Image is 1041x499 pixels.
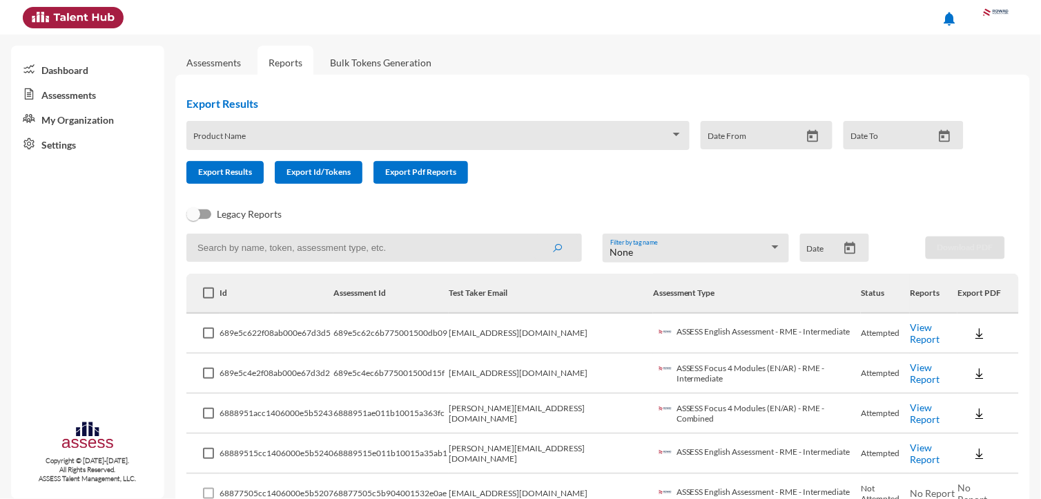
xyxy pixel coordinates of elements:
td: 689e5c4e2f08ab000e67d3d2 [220,354,333,394]
td: 689e5c4ec6b775001500d15f [333,354,449,394]
span: No Report [910,487,955,499]
td: ASSESS Focus 4 Modules (EN/AR) - RME - Intermediate [653,354,862,394]
button: Download PDF [926,236,1005,259]
td: 68889515cc1406000e5b5240 [220,434,333,474]
a: View Report [910,361,940,385]
a: My Organization [11,106,164,131]
button: Export Pdf Reports [373,161,468,184]
td: [PERSON_NAME][EMAIL_ADDRESS][DOMAIN_NAME] [449,434,653,474]
h2: Export Results [186,97,975,110]
button: Export Results [186,161,264,184]
th: Assessment Type [653,274,862,314]
button: Open calendar [801,129,825,144]
span: Export Pdf Reports [385,167,456,177]
td: ASSESS English Assessment - RME - Intermediate [653,434,862,474]
a: View Report [910,402,940,425]
td: [PERSON_NAME][EMAIL_ADDRESS][DOMAIN_NAME] [449,394,653,434]
td: Attempted [861,394,910,434]
th: Status [861,274,910,314]
td: 6888951acc1406000e5b5243 [220,394,333,434]
td: [EMAIL_ADDRESS][DOMAIN_NAME] [449,354,653,394]
a: Assessments [186,57,241,68]
td: 689e5c62c6b775001500db09 [333,314,449,354]
td: 6888951ae011b10015a363fc [333,394,449,434]
button: Export Id/Tokens [275,161,362,184]
td: 689e5c622f08ab000e67d3d5 [220,314,333,354]
span: Legacy Reports [217,206,282,223]
mat-icon: notifications [942,10,958,27]
a: View Report [910,321,940,345]
td: Attempted [861,314,910,354]
td: Attempted [861,354,910,394]
span: Export Results [198,167,252,177]
input: Search by name, token, assessment type, etc. [186,234,582,262]
span: Download PDF [937,242,993,252]
td: [EMAIL_ADDRESS][DOMAIN_NAME] [449,314,653,354]
button: Open calendar [838,241,862,256]
a: Settings [11,131,164,156]
th: Export PDF [957,274,1019,314]
td: Attempted [861,434,910,474]
a: View Report [910,442,940,465]
th: Assessment Id [333,274,449,314]
td: 68889515e011b10015a35ab1 [333,434,449,474]
p: Copyright © [DATE]-[DATE]. All Rights Reserved. ASSESS Talent Management, LLC. [11,456,164,483]
th: Test Taker Email [449,274,653,314]
th: Id [220,274,333,314]
a: Dashboard [11,57,164,82]
th: Reports [910,274,957,314]
img: assesscompany-logo.png [61,420,115,453]
a: Assessments [11,82,164,106]
a: Bulk Tokens Generation [319,46,442,79]
a: Reports [257,46,313,79]
button: Open calendar [933,129,957,144]
td: ASSESS Focus 4 Modules (EN/AR) - RME - Combined [653,394,862,434]
span: Export Id/Tokens [286,167,351,177]
span: None [610,246,634,258]
td: ASSESS English Assessment - RME - Intermediate [653,314,862,354]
